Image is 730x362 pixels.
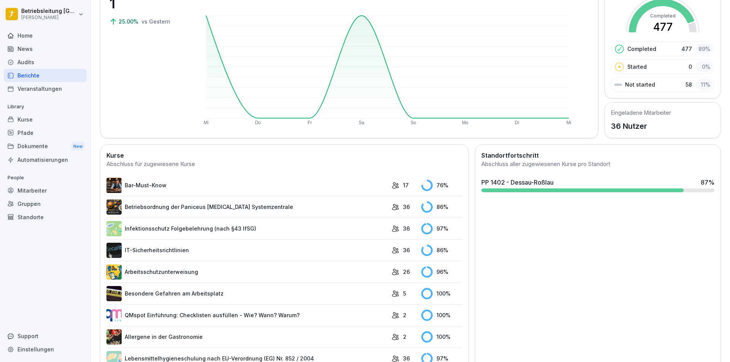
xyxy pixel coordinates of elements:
div: 86 % [421,245,462,256]
a: Audits [4,55,87,69]
h5: Eingeladene Mitarbeiter [611,109,671,117]
div: 0 % [696,61,713,72]
text: Di [515,120,519,125]
a: IT-Sicherheitsrichtlinien [106,243,388,258]
a: Infektionsschutz Folgebelehrung (nach §43 IfSG) [106,221,388,236]
p: Not started [625,81,655,89]
p: Started [627,63,647,71]
div: Abschluss aller zugewiesenen Kurse pro Standort [481,160,714,169]
a: Allergene in der Gastronomie [106,329,388,345]
p: 36 [403,246,410,254]
text: Sa [359,120,365,125]
a: Arbeitsschutzunterweisung [106,264,388,280]
a: Berichte [4,69,87,82]
h2: Kurse [106,151,462,160]
img: tgff07aey9ahi6f4hltuk21p.png [106,221,122,236]
text: Fr [308,120,312,125]
p: 36 [403,203,410,211]
div: PP 1402 - Dessau-Roßlau [481,178,554,187]
p: vs Gestern [141,17,170,25]
a: Automatisierungen [4,153,87,166]
a: PP 1402 - Dessau-Roßlau87% [478,175,717,195]
p: Completed [627,45,656,53]
p: People [4,172,87,184]
a: Betriebsordnung der Paniceus [MEDICAL_DATA] Systemzentrale [106,199,388,215]
div: 86 % [421,201,462,213]
p: 0 [689,63,692,71]
div: 96 % [421,266,462,278]
h2: Standortfortschritt [481,151,714,160]
div: New [71,142,84,151]
a: Mitarbeiter [4,184,87,197]
p: 25.00% [119,17,140,25]
p: 26 [403,268,410,276]
a: Home [4,29,87,42]
p: 17 [403,181,409,189]
p: 5 [403,289,406,297]
p: 58 [686,81,692,89]
a: Gruppen [4,197,87,210]
a: Bar-Must-Know [106,178,388,193]
div: 100 % [421,288,462,299]
a: QMspot Einführung: Checklisten ausfüllen - Wie? Wann? Warum? [106,308,388,323]
a: Pfade [4,126,87,139]
div: 11 % [696,79,713,90]
p: 477 [681,45,692,53]
a: DokumenteNew [4,139,87,153]
div: 76 % [421,180,462,191]
p: 36 [403,224,410,232]
p: 2 [403,311,406,319]
img: avw4yih0pjczq94wjribdn74.png [106,178,122,193]
text: Do [255,120,261,125]
p: [PERSON_NAME] [21,15,77,20]
a: Einstellungen [4,343,87,356]
div: 97 % [421,223,462,234]
p: 2 [403,333,406,341]
img: zq4t51x0wy87l3xh8s87q7rq.png [106,286,122,301]
div: 87 % [701,178,714,187]
img: bgsrfyvhdm6180ponve2jajk.png [106,264,122,280]
text: Mi [567,120,571,125]
img: gsgognukgwbtoe3cnlsjjbmw.png [106,329,122,345]
p: Library [4,101,87,113]
text: Mo [462,120,468,125]
a: Kurse [4,113,87,126]
div: Abschluss für zugewiesene Kurse [106,160,462,169]
a: News [4,42,87,55]
div: 89 % [696,43,713,54]
a: Veranstaltungen [4,82,87,95]
p: 36 Nutzer [611,120,671,132]
img: msj3dytn6rmugecro9tfk5p0.png [106,243,122,258]
p: Betriebsleitung [GEOGRAPHIC_DATA] [21,8,77,14]
text: So [411,120,416,125]
img: rsy9vu330m0sw5op77geq2rv.png [106,308,122,323]
div: 100 % [421,310,462,321]
div: Support [4,329,87,343]
text: Mi [204,120,209,125]
a: Besondere Gefahren am Arbeitsplatz [106,286,388,301]
div: 100 % [421,331,462,343]
div: Dokumente [4,139,87,153]
a: Standorte [4,210,87,224]
img: erelp9ks1mghlbfzfpgfvnw0.png [106,199,122,215]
